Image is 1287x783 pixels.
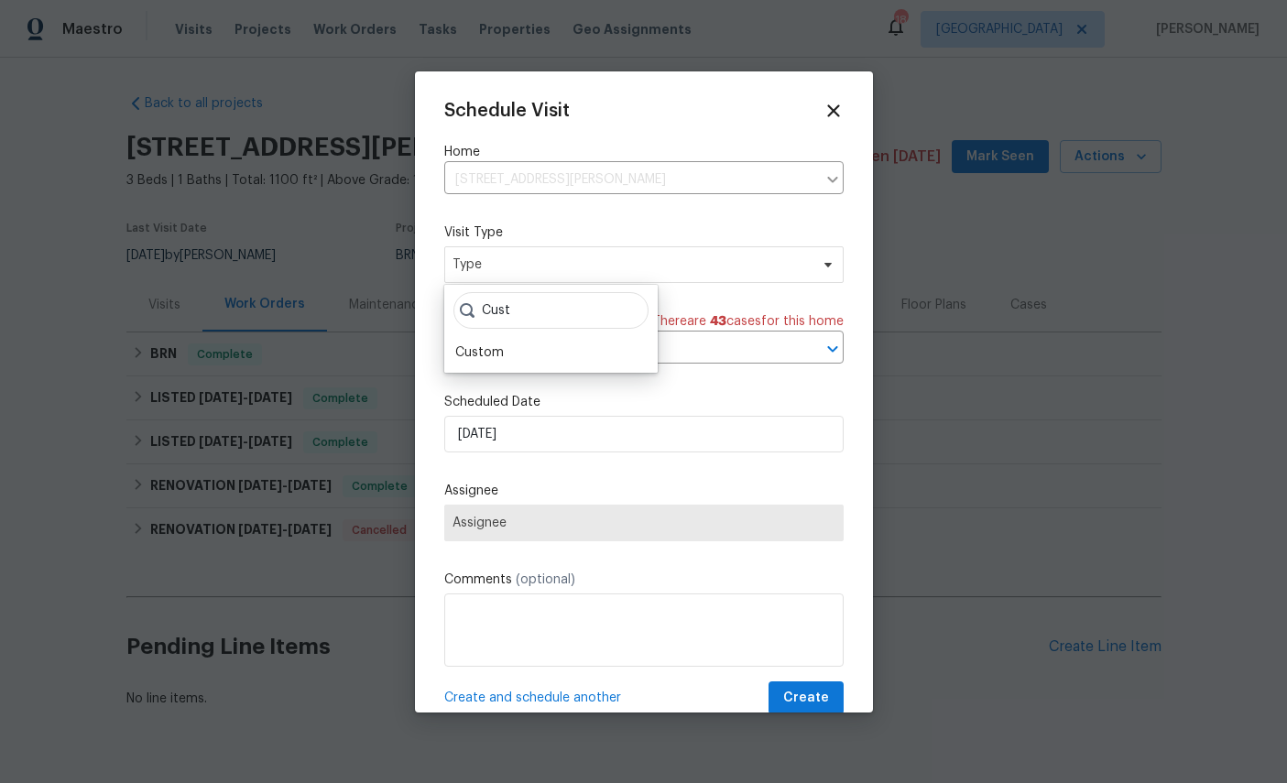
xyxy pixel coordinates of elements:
[444,571,844,589] label: Comments
[455,343,504,362] div: Custom
[444,166,816,194] input: Enter in an address
[783,687,829,710] span: Create
[710,315,726,328] span: 43
[444,143,844,161] label: Home
[444,689,621,707] span: Create and schedule another
[652,312,844,331] span: There are case s for this home
[820,336,845,362] button: Open
[444,416,844,452] input: M/D/YYYY
[444,482,844,500] label: Assignee
[444,393,844,411] label: Scheduled Date
[769,681,844,715] button: Create
[823,101,844,121] span: Close
[453,516,835,530] span: Assignee
[444,223,844,242] label: Visit Type
[453,256,809,274] span: Type
[516,573,575,586] span: (optional)
[444,102,570,120] span: Schedule Visit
